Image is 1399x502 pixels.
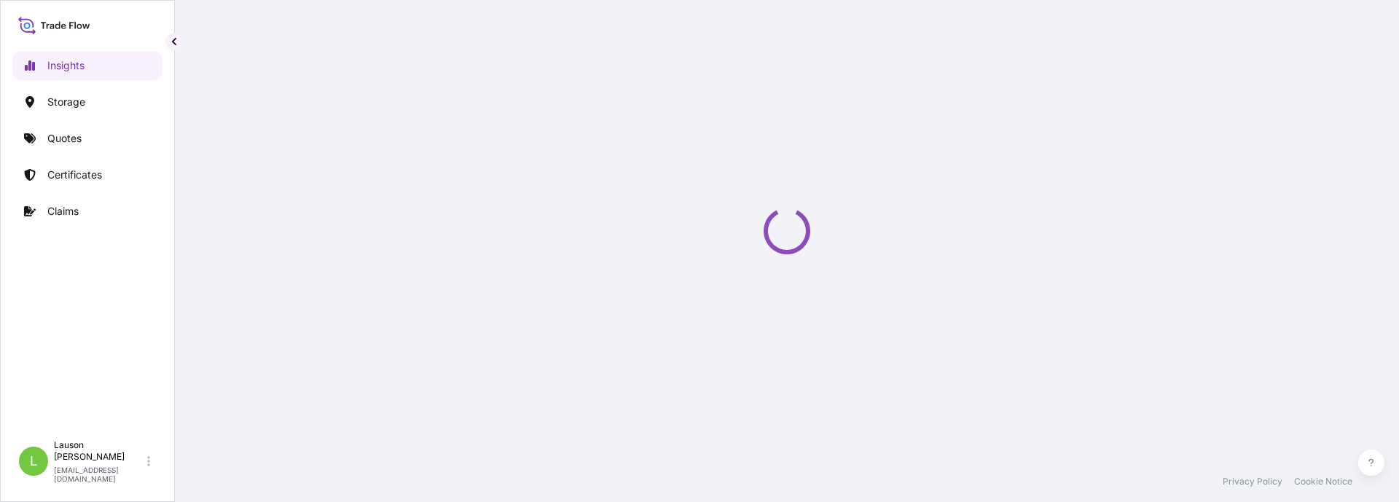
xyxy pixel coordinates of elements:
[1294,476,1352,487] a: Cookie Notice
[47,95,85,109] p: Storage
[12,124,162,153] a: Quotes
[12,160,162,189] a: Certificates
[54,466,144,483] p: [EMAIL_ADDRESS][DOMAIN_NAME]
[1223,476,1282,487] a: Privacy Policy
[47,58,85,73] p: Insights
[12,51,162,80] a: Insights
[12,87,162,117] a: Storage
[47,131,82,146] p: Quotes
[30,454,37,468] span: L
[54,439,144,463] p: Lauson [PERSON_NAME]
[47,168,102,182] p: Certificates
[47,204,79,219] p: Claims
[12,197,162,226] a: Claims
